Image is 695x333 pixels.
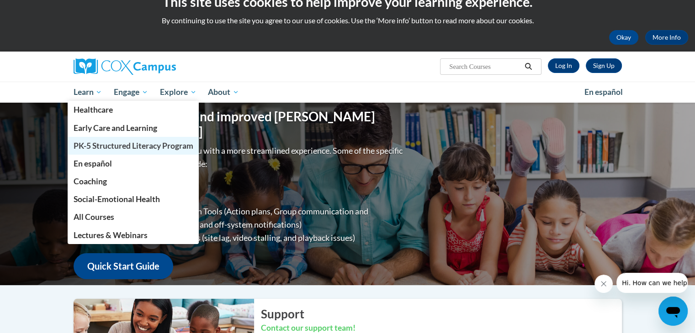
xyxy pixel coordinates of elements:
[7,16,688,26] p: By continuing to use the site you agree to our use of cookies. Use the ‘More info’ button to read...
[73,230,147,240] span: Lectures & Webinars
[73,177,106,186] span: Coaching
[68,82,108,103] a: Learn
[68,172,199,190] a: Coaching
[594,275,613,293] iframe: Close message
[5,6,74,14] span: Hi. How can we help?
[586,58,622,73] a: Register
[548,58,579,73] a: Log In
[92,231,405,245] li: Diminished progression issues (site lag, video stalling, and playback issues)
[74,144,405,171] p: Overall, we are proud to provide you with a more streamlined experience. Some of the specific cha...
[74,253,173,279] a: Quick Start Guide
[68,137,199,155] a: PK-5 Structured Literacy Program
[74,58,176,75] img: Cox Campus
[154,82,202,103] a: Explore
[521,61,535,72] button: Search
[616,273,688,293] iframe: Message from company
[73,194,159,204] span: Social-Emotional Health
[448,61,521,72] input: Search Courses
[73,87,102,98] span: Learn
[68,101,199,119] a: Healthcare
[92,205,405,231] li: Enhanced Group Collaboration Tools (Action plans, Group communication and collaboration tools, re...
[74,109,405,140] h1: Welcome to the new and improved [PERSON_NAME][GEOGRAPHIC_DATA]
[73,159,111,168] span: En español
[108,82,154,103] a: Engage
[658,297,688,326] iframe: Button to launch messaging window
[68,155,199,172] a: En español
[73,123,157,133] span: Early Care and Learning
[73,212,114,222] span: All Courses
[578,83,629,102] a: En español
[68,190,199,208] a: Social-Emotional Health
[261,306,622,322] h2: Support
[114,87,148,98] span: Engage
[68,226,199,244] a: Lectures & Webinars
[584,87,623,97] span: En español
[208,87,239,98] span: About
[202,82,245,103] a: About
[160,87,196,98] span: Explore
[68,208,199,226] a: All Courses
[60,82,636,103] div: Main menu
[73,141,193,151] span: PK-5 Structured Literacy Program
[92,178,405,192] li: Improved Site Navigation
[609,30,638,45] button: Okay
[74,58,247,75] a: Cox Campus
[68,119,199,137] a: Early Care and Learning
[73,105,112,114] span: Healthcare
[92,192,405,205] li: Greater Device Compatibility
[645,30,688,45] a: More Info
